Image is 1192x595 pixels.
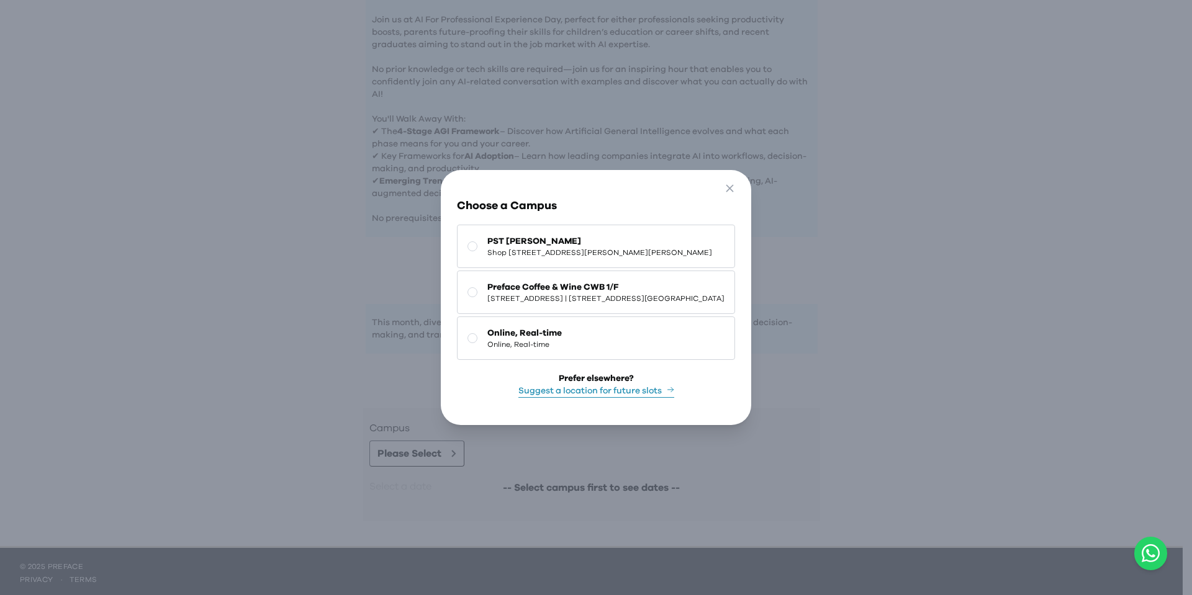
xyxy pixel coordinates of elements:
span: PST [PERSON_NAME] [487,235,712,248]
button: Suggest a location for future slots [518,385,674,398]
span: Shop [STREET_ADDRESS][PERSON_NAME][PERSON_NAME] [487,248,712,257]
span: Preface Coffee & Wine CWB 1/F [487,281,725,293]
span: Online, Real-time [487,327,562,339]
span: Online, Real-time [487,339,562,349]
button: PST [PERSON_NAME]Shop [STREET_ADDRESS][PERSON_NAME][PERSON_NAME] [457,225,735,268]
button: Preface Coffee & Wine CWB 1/F[STREET_ADDRESS] | [STREET_ADDRESS][GEOGRAPHIC_DATA] [457,271,735,314]
span: [STREET_ADDRESS] | [STREET_ADDRESS][GEOGRAPHIC_DATA] [487,293,725,303]
div: Prefer elsewhere? [559,372,634,385]
button: Online, Real-timeOnline, Real-time [457,316,735,360]
h3: Choose a Campus [457,197,735,215]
